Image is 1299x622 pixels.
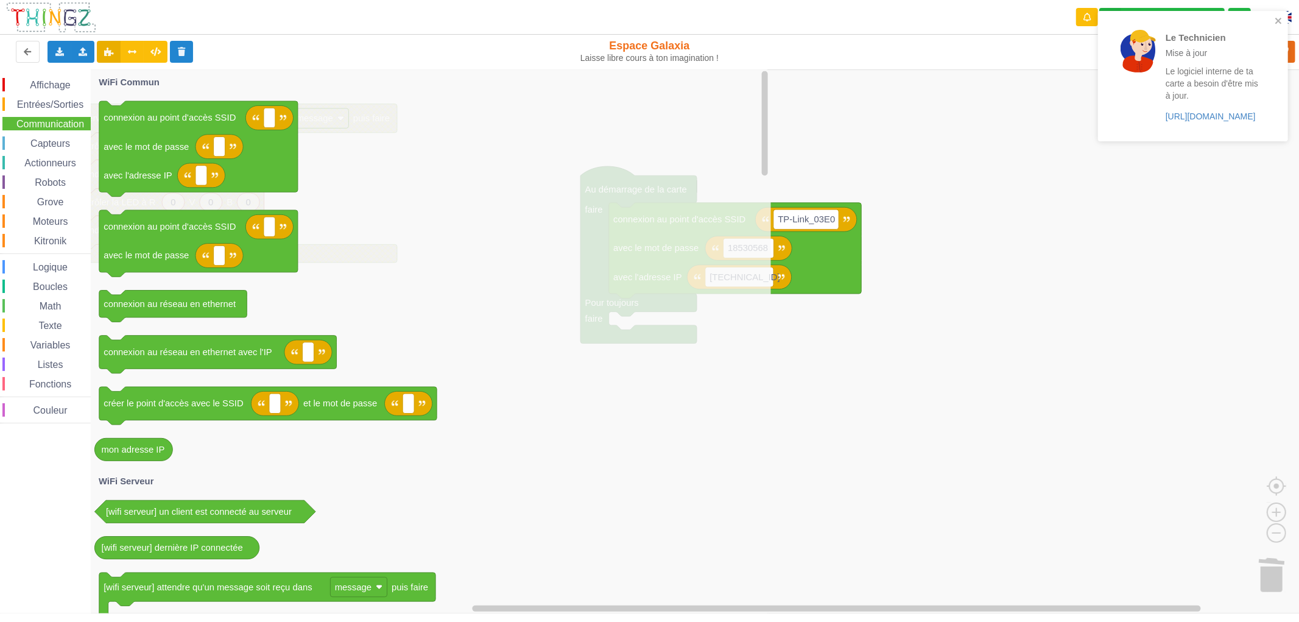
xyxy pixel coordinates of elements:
[102,543,243,553] text: [wifi serveur] dernière IP connectée
[1166,111,1256,121] a: [URL][DOMAIN_NAME]
[37,320,63,331] span: Texte
[35,197,66,207] span: Grove
[392,582,428,592] text: puis faire
[15,119,86,129] span: Communication
[32,405,69,415] span: Couleur
[106,507,292,517] text: [wifi serveur] un client est connecté au serveur
[104,171,172,180] text: avec l'adresse IP
[5,1,97,34] img: thingz_logo.png
[102,445,165,454] text: mon adresse IP
[29,138,72,149] span: Capteurs
[32,236,68,246] span: Kitronik
[27,379,73,389] span: Fonctions
[31,216,70,227] span: Moteurs
[31,262,69,272] span: Logique
[709,272,780,282] text: [TECHNICAL_ID]
[1166,31,1261,44] p: Le Technicien
[104,398,243,408] text: créer le point d'accès avec le SSID
[535,53,764,63] div: Laisse libre cours à ton imagination !
[31,281,69,292] span: Boucles
[1166,47,1261,59] p: Mise à jour
[303,398,377,408] text: et le mot de passe
[23,158,78,168] span: Actionneurs
[36,359,65,370] span: Listes
[104,250,189,260] text: avec le mot de passe
[1166,65,1261,102] p: Le logiciel interne de ta carte a besoin d'être mis à jour.
[104,299,236,309] text: connexion au réseau en ethernet
[99,476,154,486] text: WiFi Serveur
[1275,16,1283,27] button: close
[104,582,312,592] text: [wifi serveur] attendre qu'un message soit reçu dans
[104,142,189,152] text: avec le mot de passe
[104,347,272,357] text: connexion au réseau en ethernet avec l'IP
[778,214,835,224] text: TP-Link_03E0
[535,39,764,63] div: Espace Galaxia
[335,582,371,592] text: message
[38,301,63,311] span: Math
[15,99,85,110] span: Entrées/Sorties
[28,80,72,90] span: Affichage
[1099,8,1225,27] div: Ta base fonctionne bien !
[29,340,72,350] span: Variables
[104,222,236,231] text: connexion au point d'accès SSID
[99,77,160,87] text: WiFi Commun
[33,177,68,188] span: Robots
[104,113,236,122] text: connexion au point d'accès SSID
